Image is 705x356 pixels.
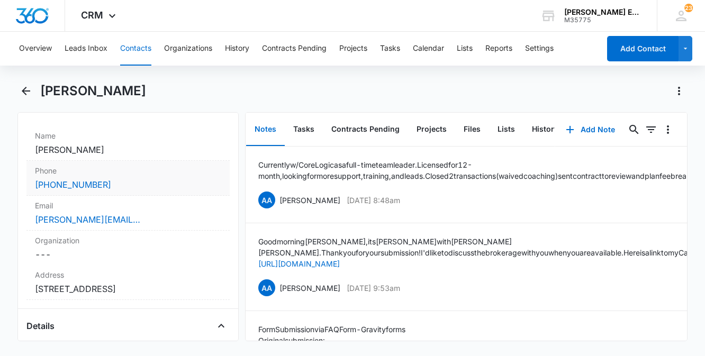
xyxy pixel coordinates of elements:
[380,32,400,66] button: Tasks
[26,231,230,265] div: Organization---
[35,248,221,261] dd: ---
[607,36,679,61] button: Add Contact
[489,113,523,146] button: Lists
[35,165,221,176] label: Phone
[347,282,400,294] p: [DATE] 9:53am
[246,113,285,146] button: Notes
[525,32,554,66] button: Settings
[35,143,221,156] dd: [PERSON_NAME]
[643,121,659,138] button: Filters
[120,32,151,66] button: Contacts
[258,279,275,296] span: AA
[457,32,473,66] button: Lists
[65,32,107,66] button: Leads Inbox
[323,113,408,146] button: Contracts Pending
[455,113,489,146] button: Files
[485,32,512,66] button: Reports
[19,32,52,66] button: Overview
[35,235,221,246] label: Organization
[279,195,340,206] p: [PERSON_NAME]
[285,113,323,146] button: Tasks
[26,196,230,231] div: Email[PERSON_NAME][EMAIL_ADDRESS][DOMAIN_NAME]
[564,8,641,16] div: account name
[347,195,400,206] p: [DATE] 8:48am
[684,4,693,12] span: 23
[26,265,230,300] div: Address[STREET_ADDRESS]
[26,126,230,161] div: Name[PERSON_NAME]
[262,32,327,66] button: Contracts Pending
[17,83,34,99] button: Back
[35,178,111,191] a: [PHONE_NUMBER]
[408,113,455,146] button: Projects
[26,320,55,332] h4: Details
[413,32,444,66] button: Calendar
[26,161,230,196] div: Phone[PHONE_NUMBER]
[81,10,103,21] span: CRM
[35,269,221,280] label: Address
[35,130,221,141] label: Name
[40,83,146,99] h1: [PERSON_NAME]
[258,335,406,346] p: Original submission:
[523,113,567,146] button: History
[555,117,626,142] button: Add Note
[35,282,221,295] dd: [STREET_ADDRESS]
[339,32,367,66] button: Projects
[258,259,340,268] a: [URL][DOMAIN_NAME]
[684,4,693,12] div: notifications count
[35,200,221,211] label: Email
[671,83,688,99] button: Actions
[164,32,212,66] button: Organizations
[35,213,141,226] a: [PERSON_NAME][EMAIL_ADDRESS][DOMAIN_NAME]
[258,324,406,335] p: Form Submission via FAQ Form - Gravity forms
[225,32,249,66] button: History
[564,16,641,24] div: account id
[213,317,230,334] button: Close
[659,121,676,138] button: Overflow Menu
[258,191,275,208] span: AA
[626,121,643,138] button: Search...
[279,282,340,294] p: [PERSON_NAME]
